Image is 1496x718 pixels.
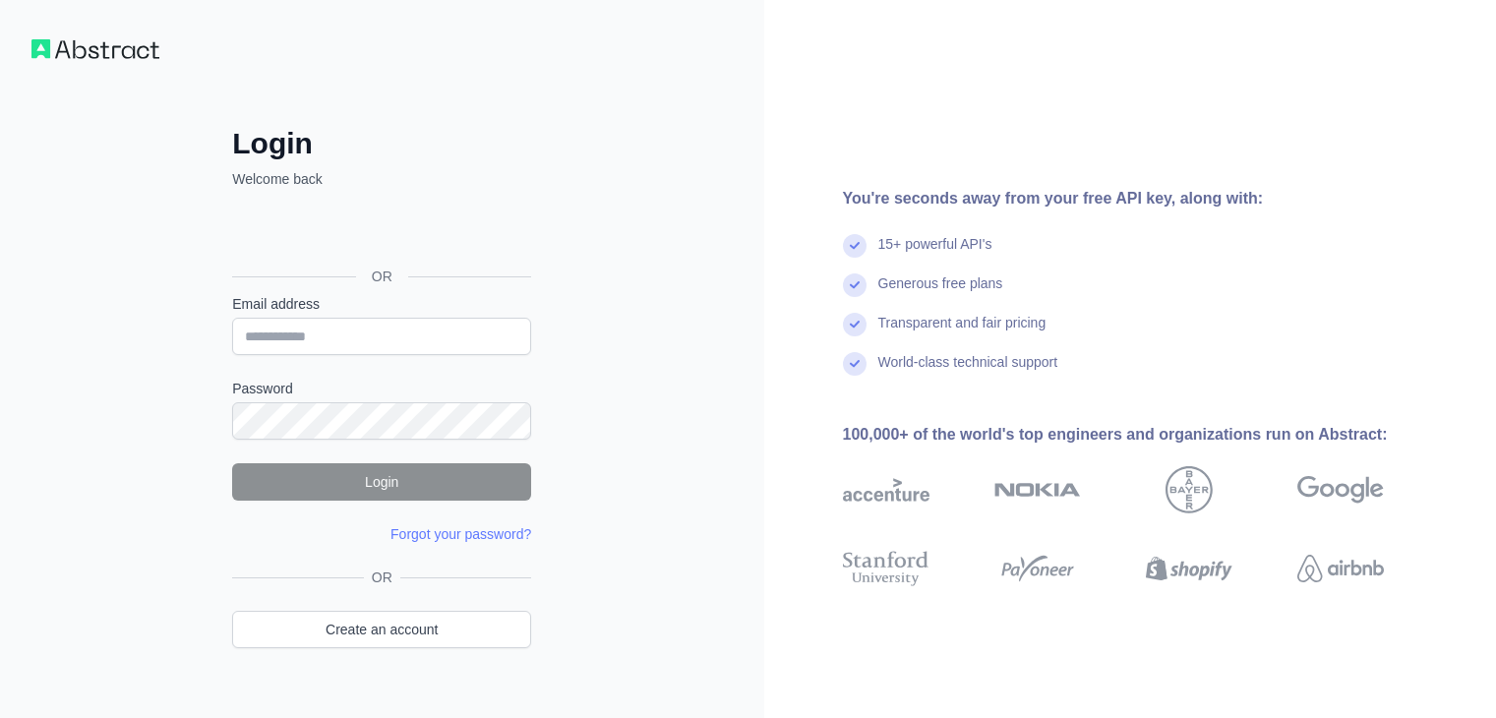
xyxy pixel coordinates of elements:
[1297,547,1384,590] img: airbnb
[878,234,992,273] div: 15+ powerful API's
[878,313,1047,352] div: Transparent and fair pricing
[843,352,867,376] img: check mark
[232,169,531,189] p: Welcome back
[1146,547,1232,590] img: shopify
[222,210,537,254] iframe: Nút Đăng nhập bằng Google
[390,526,531,542] a: Forgot your password?
[994,466,1081,513] img: nokia
[232,463,531,501] button: Login
[232,126,531,161] h2: Login
[1297,466,1384,513] img: google
[843,187,1447,210] div: You're seconds away from your free API key, along with:
[843,547,929,590] img: stanford university
[1166,466,1213,513] img: bayer
[31,39,159,59] img: Workflow
[364,568,400,587] span: OR
[878,352,1058,391] div: World-class technical support
[994,547,1081,590] img: payoneer
[843,273,867,297] img: check mark
[843,423,1447,447] div: 100,000+ of the world's top engineers and organizations run on Abstract:
[232,379,531,398] label: Password
[843,234,867,258] img: check mark
[843,313,867,336] img: check mark
[843,466,929,513] img: accenture
[232,611,531,648] a: Create an account
[232,294,531,314] label: Email address
[878,273,1003,313] div: Generous free plans
[356,267,408,286] span: OR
